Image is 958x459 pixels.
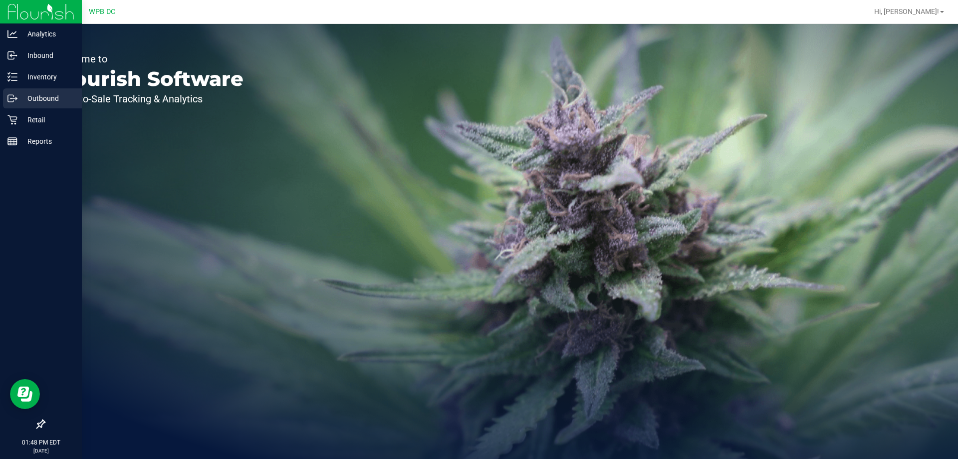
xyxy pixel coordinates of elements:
[17,71,77,83] p: Inventory
[7,115,17,125] inline-svg: Retail
[17,92,77,104] p: Outbound
[17,135,77,147] p: Reports
[874,7,939,15] span: Hi, [PERSON_NAME]!
[7,29,17,39] inline-svg: Analytics
[7,72,17,82] inline-svg: Inventory
[54,94,243,104] p: Seed-to-Sale Tracking & Analytics
[4,447,77,455] p: [DATE]
[7,136,17,146] inline-svg: Reports
[7,50,17,60] inline-svg: Inbound
[17,114,77,126] p: Retail
[17,49,77,61] p: Inbound
[89,7,115,16] span: WPB DC
[4,438,77,447] p: 01:48 PM EDT
[10,379,40,409] iframe: Resource center
[54,69,243,89] p: Flourish Software
[7,93,17,103] inline-svg: Outbound
[17,28,77,40] p: Analytics
[54,54,243,64] p: Welcome to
